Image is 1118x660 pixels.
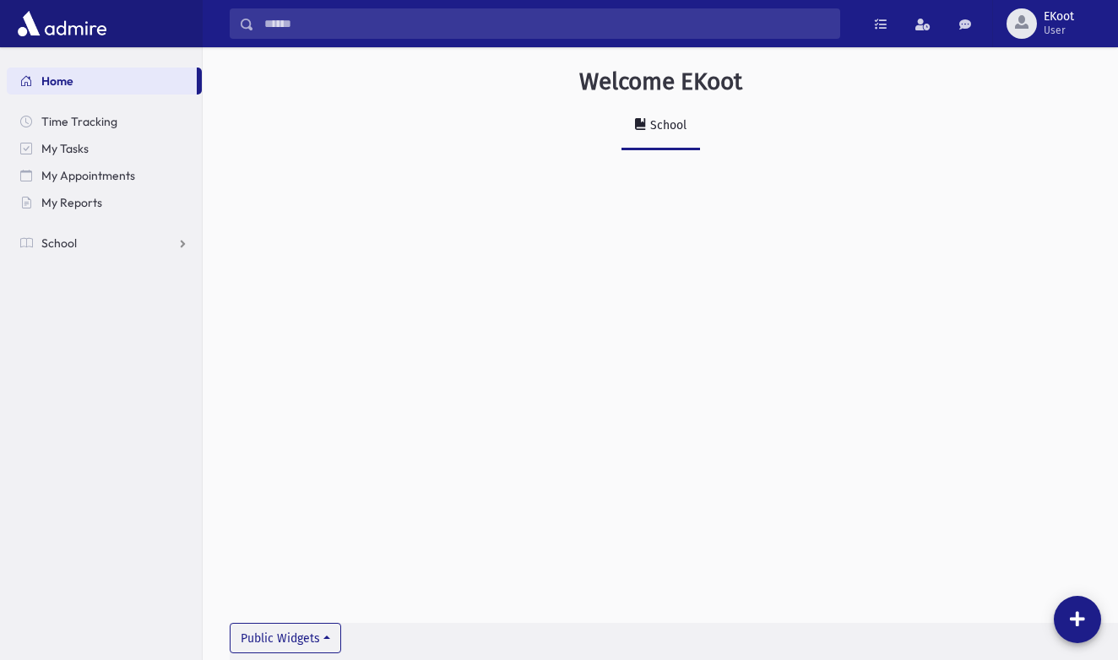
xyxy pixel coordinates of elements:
span: School [41,235,77,251]
a: My Appointments [7,162,202,189]
span: EKoot [1044,10,1074,24]
a: School [621,103,700,150]
img: AdmirePro [14,7,111,41]
a: Time Tracking [7,108,202,135]
a: My Reports [7,189,202,216]
span: My Appointments [41,168,135,183]
h3: Welcome EKoot [579,68,742,96]
a: School [7,230,202,257]
span: My Tasks [41,141,89,156]
span: My Reports [41,195,102,210]
div: School [647,118,687,133]
a: My Tasks [7,135,202,162]
span: User [1044,24,1074,37]
button: Public Widgets [230,623,341,653]
span: Time Tracking [41,114,117,129]
input: Search [254,8,839,39]
a: Home [7,68,197,95]
span: Home [41,73,73,89]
